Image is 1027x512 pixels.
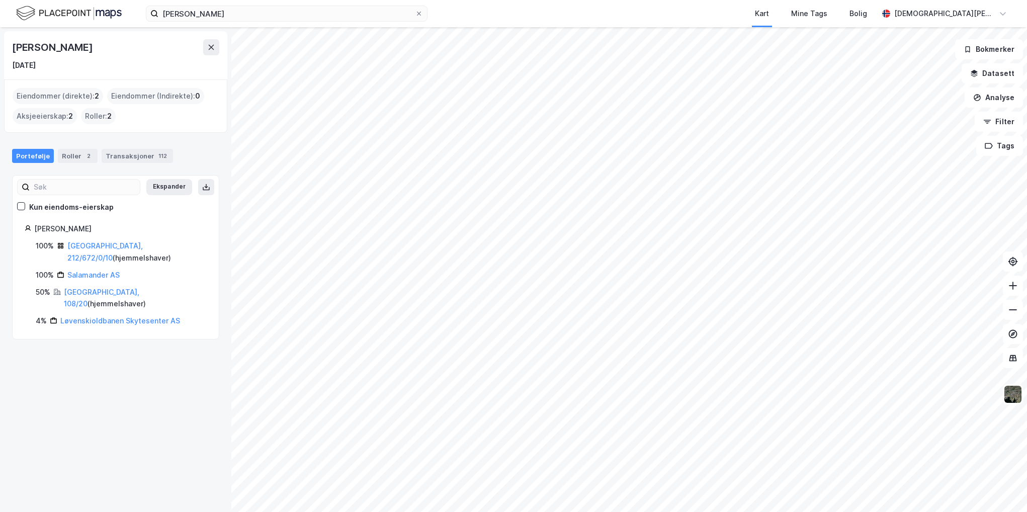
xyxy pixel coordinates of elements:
div: ( hjemmelshaver ) [64,286,207,310]
img: logo.f888ab2527a4732fd821a326f86c7f29.svg [16,5,122,22]
button: Filter [975,112,1023,132]
button: Datasett [962,63,1023,83]
div: Eiendommer (Indirekte) : [107,88,204,104]
div: ( hjemmelshaver ) [67,240,207,264]
img: 9k= [1003,385,1022,404]
button: Tags [976,136,1023,156]
div: 100% [36,240,54,252]
input: Søk [30,180,140,195]
div: Roller : [81,108,116,124]
div: Kart [755,8,769,20]
button: Ekspander [146,179,192,195]
div: [PERSON_NAME] [12,39,95,55]
div: 4% [36,315,47,327]
div: 2 [83,151,94,161]
span: 2 [107,110,112,122]
div: Bolig [849,8,867,20]
div: [DATE] [12,59,36,71]
div: 100% [36,269,54,281]
span: 2 [95,90,99,102]
a: Løvenskioldbanen Skytesenter AS [60,316,180,325]
div: [PERSON_NAME] [34,223,207,235]
span: 2 [68,110,73,122]
a: [GEOGRAPHIC_DATA], 212/672/0/10 [67,241,143,262]
div: Portefølje [12,149,54,163]
div: Roller [58,149,98,163]
span: 0 [195,90,200,102]
input: Søk på adresse, matrikkel, gårdeiere, leietakere eller personer [158,6,415,21]
div: Mine Tags [791,8,827,20]
a: [GEOGRAPHIC_DATA], 108/20 [64,288,139,308]
div: Kun eiendoms-eierskap [29,201,114,213]
div: 50% [36,286,50,298]
button: Analyse [965,88,1023,108]
div: [DEMOGRAPHIC_DATA][PERSON_NAME] [894,8,995,20]
div: Transaksjoner [102,149,173,163]
div: Eiendommer (direkte) : [13,88,103,104]
button: Bokmerker [955,39,1023,59]
iframe: Chat Widget [977,464,1027,512]
a: Salamander AS [67,271,120,279]
div: Aksjeeierskap : [13,108,77,124]
div: 112 [156,151,169,161]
